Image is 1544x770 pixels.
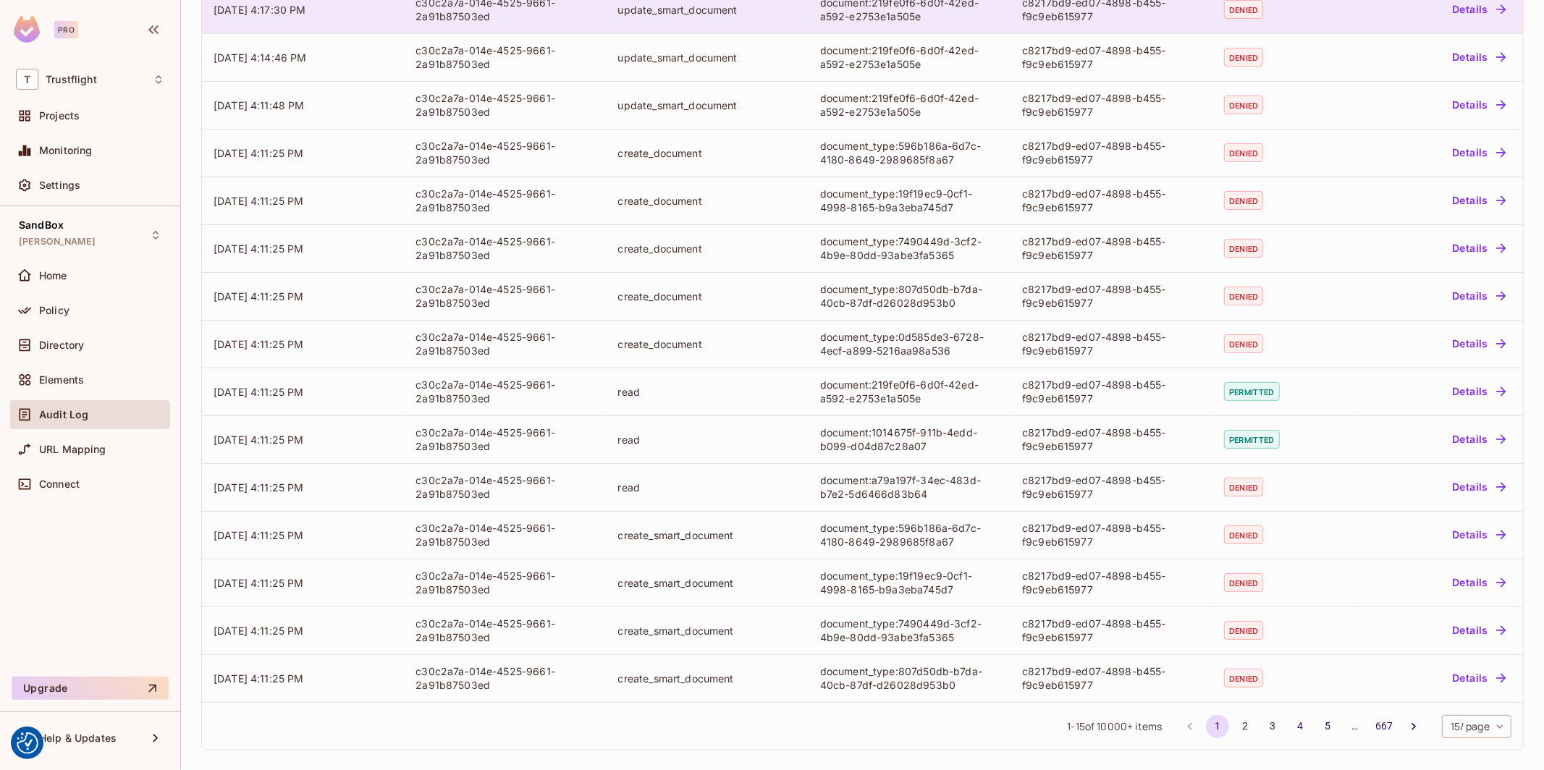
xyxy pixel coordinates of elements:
[214,338,304,350] span: [DATE] 4:11:25 PM
[820,234,999,262] div: document_type:7490449d-3cf2-4b9e-80dd-93abe3fa5365
[1446,428,1511,451] button: Details
[214,99,305,111] span: [DATE] 4:11:48 PM
[1446,332,1511,355] button: Details
[1446,523,1511,546] button: Details
[19,236,96,247] span: [PERSON_NAME]
[1022,282,1201,310] div: c8217bd9-ed07-4898-b455-f9c9eb615977
[214,386,304,398] span: [DATE] 4:11:25 PM
[618,433,797,447] div: read
[820,330,999,357] div: document_type:0d585de3-6728-4ecf-a899-5216aa98a536
[618,289,797,303] div: create_document
[214,672,304,685] span: [DATE] 4:11:25 PM
[214,51,307,64] span: [DATE] 4:14:46 PM
[17,732,38,754] img: Revisit consent button
[1224,96,1263,114] span: denied
[1224,525,1263,544] span: denied
[820,139,999,166] div: document_type:596b186a-6d7c-4180-8649-2989685f8a67
[39,444,106,455] span: URL Mapping
[1446,141,1511,164] button: Details
[214,529,304,541] span: [DATE] 4:11:25 PM
[820,521,999,549] div: document_type:596b186a-6d7c-4180-8649-2989685f8a67
[1022,378,1201,405] div: c8217bd9-ed07-4898-b455-f9c9eb615977
[54,21,78,38] div: Pro
[1022,569,1201,596] div: c8217bd9-ed07-4898-b455-f9c9eb615977
[415,664,594,692] div: c30c2a7a-014e-4525-9661-2a91b87503ed
[1224,239,1263,258] span: denied
[415,378,594,405] div: c30c2a7a-014e-4525-9661-2a91b87503ed
[1022,43,1201,71] div: c8217bd9-ed07-4898-b455-f9c9eb615977
[415,139,594,166] div: c30c2a7a-014e-4525-9661-2a91b87503ed
[415,234,594,262] div: c30c2a7a-014e-4525-9661-2a91b87503ed
[415,426,594,453] div: c30c2a7a-014e-4525-9661-2a91b87503ed
[820,664,999,692] div: document_type:807d50db-b7da-40cb-87df-d26028d953b0
[1343,719,1367,733] div: …
[39,409,88,420] span: Audit Log
[1446,46,1511,69] button: Details
[415,91,594,119] div: c30c2a7a-014e-4525-9661-2a91b87503ed
[214,147,304,159] span: [DATE] 4:11:25 PM
[820,378,999,405] div: document:219fe0f6-6d0f-42ed-a592-e2753e1a505e
[39,374,84,386] span: Elements
[1022,473,1201,501] div: c8217bd9-ed07-4898-b455-f9c9eb615977
[1224,621,1263,640] span: denied
[618,481,797,494] div: read
[1022,330,1201,357] div: c8217bd9-ed07-4898-b455-f9c9eb615977
[39,305,69,316] span: Policy
[618,385,797,399] div: read
[618,576,797,590] div: create_smart_document
[1224,191,1263,210] span: denied
[618,528,797,542] div: create_smart_document
[39,270,67,282] span: Home
[415,473,594,501] div: c30c2a7a-014e-4525-9661-2a91b87503ed
[214,195,304,207] span: [DATE] 4:11:25 PM
[214,577,304,589] span: [DATE] 4:11:25 PM
[39,478,80,490] span: Connect
[1067,719,1162,735] span: 1 - 15 of items
[39,110,80,122] span: Projects
[820,187,999,214] div: document_type:19f19ec9-0cf1-4998-8165-b9a3eba745d7
[39,179,80,191] span: Settings
[1446,93,1511,117] button: Details
[1022,139,1201,166] div: c8217bd9-ed07-4898-b455-f9c9eb615977
[1022,187,1201,214] div: c8217bd9-ed07-4898-b455-f9c9eb615977
[618,51,797,64] div: update_smart_document
[1224,430,1279,449] span: permitted
[618,194,797,208] div: create_document
[214,4,306,16] span: [DATE] 4:17:30 PM
[820,282,999,310] div: document_type:807d50db-b7da-40cb-87df-d26028d953b0
[1224,573,1263,592] span: denied
[1446,284,1511,308] button: Details
[618,146,797,160] div: create_document
[16,69,38,90] span: T
[1446,189,1511,212] button: Details
[39,339,84,351] span: Directory
[1206,715,1229,738] button: page 1
[19,219,64,231] span: SandBox
[1176,715,1427,738] nav: pagination navigation
[12,677,169,700] button: Upgrade
[214,433,304,446] span: [DATE] 4:11:25 PM
[820,617,999,644] div: document_type:7490449d-3cf2-4b9e-80dd-93abe3fa5365
[214,290,304,302] span: [DATE] 4:11:25 PM
[214,625,304,637] span: [DATE] 4:11:25 PM
[1224,669,1263,687] span: denied
[618,98,797,112] div: update_smart_document
[1446,667,1511,690] button: Details
[1446,380,1511,403] button: Details
[1224,334,1263,353] span: denied
[1446,237,1511,260] button: Details
[1446,619,1511,642] button: Details
[820,473,999,501] div: document:a79a197f-34ec-483d-b7e2-5d6466d83b64
[1224,478,1263,496] span: denied
[415,330,594,357] div: c30c2a7a-014e-4525-9661-2a91b87503ed
[1442,715,1511,738] div: 15 / page
[1224,287,1263,305] span: denied
[820,426,999,453] div: document:1014675f-911b-4edd-b099-d04d87c28a07
[39,145,93,156] span: Monitoring
[1022,521,1201,549] div: c8217bd9-ed07-4898-b455-f9c9eb615977
[214,481,304,494] span: [DATE] 4:11:25 PM
[14,16,40,43] img: SReyMgAAAABJRU5ErkJggg==
[1402,715,1425,738] button: Go to next page
[1022,664,1201,692] div: c8217bd9-ed07-4898-b455-f9c9eb615977
[415,617,594,644] div: c30c2a7a-014e-4525-9661-2a91b87503ed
